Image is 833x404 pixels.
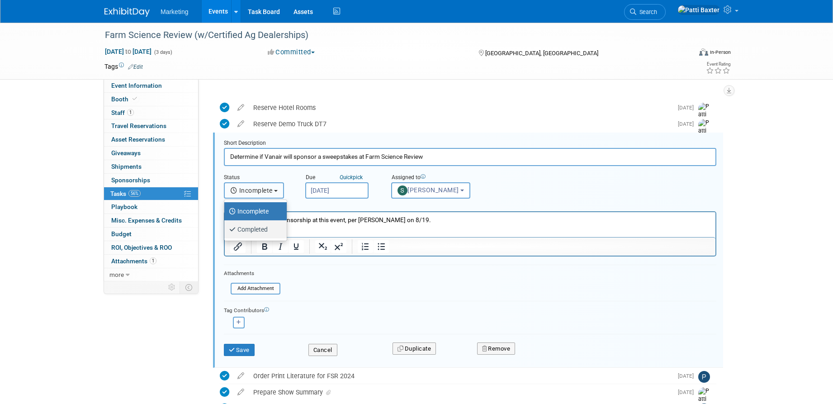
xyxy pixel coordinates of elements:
div: Farm Science Review (w/Certified Ag Dealerships) [102,27,677,43]
span: Asset Reservations [111,136,165,143]
div: Order Print Literature for FSR 2024 [249,368,672,384]
i: Booth reservation complete [133,96,137,101]
span: Sponsorships [111,176,150,184]
div: Event Format [638,47,731,61]
a: edit [233,120,249,128]
a: Budget [104,228,198,241]
span: [PERSON_NAME] [398,186,459,194]
td: Personalize Event Tab Strip [164,281,180,293]
span: 1 [127,109,134,116]
a: Misc. Expenses & Credits [104,214,198,227]
a: Giveaways [104,147,198,160]
a: edit [233,388,249,396]
a: Event Information [104,79,198,92]
button: Italic [273,240,288,253]
div: Short Description [224,139,716,148]
button: Subscript [315,240,331,253]
div: Due [305,174,378,182]
button: Bold [257,240,272,253]
div: Prepare Show Summary [249,385,672,400]
a: Search [624,4,666,20]
a: Booth [104,93,198,106]
td: Toggle Event Tabs [180,281,199,293]
i: Quick [340,174,353,181]
img: Patti Baxter [677,5,720,15]
img: Paige Behrendt [698,371,710,383]
span: [DATE] [678,373,698,379]
span: Marketing [161,8,188,15]
span: [DATE] [678,389,698,395]
button: Save [224,344,255,356]
span: Staff [111,109,134,116]
div: Attachments [224,270,280,277]
a: edit [233,104,249,112]
span: Search [636,9,657,15]
a: Sponsorships [104,174,198,187]
label: Completed [229,222,278,237]
a: Staff1 [104,106,198,119]
button: Underline [289,240,304,253]
span: Tasks [110,190,141,197]
span: ROI, Objectives & ROO [111,244,172,251]
span: [DATE] [DATE] [104,48,152,56]
div: Details [224,199,716,211]
span: to [124,48,133,55]
img: Format-Inperson.png [699,48,708,56]
input: Name of task or a short description [224,148,716,166]
a: edit [233,372,249,380]
span: [GEOGRAPHIC_DATA], [GEOGRAPHIC_DATA] [485,50,598,57]
div: Reserve Demo Truck DT7 [249,116,672,132]
button: Insert/edit link [230,240,246,253]
span: Budget [111,230,132,238]
button: Duplicate [393,342,436,355]
span: 1 [150,257,156,264]
span: Attachments [111,257,156,265]
input: Due Date [305,182,369,199]
img: ExhibitDay [104,8,150,17]
button: [PERSON_NAME] [391,182,470,199]
a: Travel Reservations [104,119,198,133]
span: Event Information [111,82,162,89]
span: Playbook [111,203,137,210]
span: more [109,271,124,278]
button: Superscript [331,240,346,253]
a: Tasks56% [104,187,198,200]
span: Travel Reservations [111,122,166,129]
button: Bullet list [374,240,389,253]
a: Quickpick [338,174,364,181]
span: (3 days) [153,49,172,55]
td: Tags [104,62,143,71]
span: Giveaways [111,149,141,157]
img: Patti Baxter [698,119,712,151]
button: Remove [477,342,516,355]
button: Cancel [308,344,337,356]
span: Incomplete [230,187,273,194]
span: [DATE] [678,121,698,127]
a: Attachments1 [104,255,198,268]
div: Reserve Hotel Rooms [249,100,672,115]
div: Status [224,174,292,182]
a: Shipments [104,160,198,173]
button: Numbered list [358,240,373,253]
span: 56% [128,190,141,197]
div: Assigned to [391,174,504,182]
span: Booth [111,95,139,103]
a: more [104,268,198,281]
label: Incomplete [229,204,278,219]
div: Event Rating [706,62,730,67]
iframe: Rich Text Area [225,212,715,237]
a: Edit [128,64,143,70]
span: Misc. Expenses & Credits [111,217,182,224]
a: Asset Reservations [104,133,198,146]
span: [DATE] [678,105,698,111]
a: ROI, Objectives & ROO [104,241,198,254]
img: Patti Baxter [698,103,712,135]
div: In-Person [710,49,731,56]
a: Playbook [104,200,198,214]
button: Committed [265,48,318,57]
span: Shipments [111,163,142,170]
div: Tag Contributors [224,305,716,314]
button: Incomplete [224,182,284,199]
